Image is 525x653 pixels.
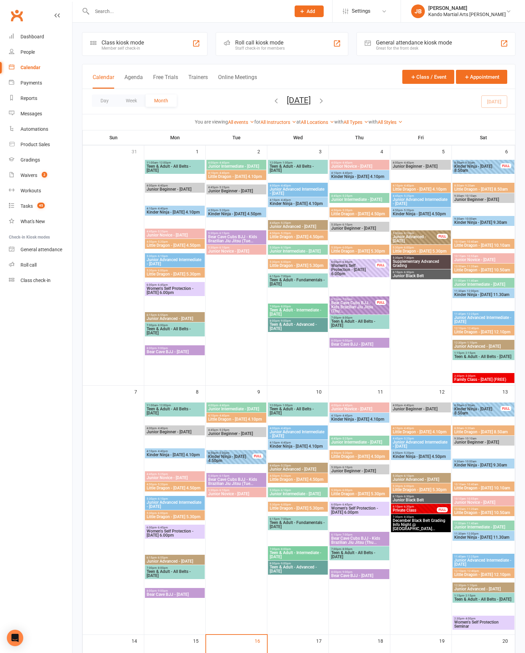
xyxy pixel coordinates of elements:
[146,324,203,327] span: 7:00pm
[146,317,203,321] span: Junior Advanced - [DATE]
[402,70,454,84] button: Class / Event
[269,249,326,253] span: Junior Intermediate - [DATE]
[331,249,388,253] span: Little Dragon - [DATE] 5.30pm
[392,407,449,411] span: Junior Beginner - [DATE]
[157,230,168,233] span: - 5:25pm
[21,49,35,55] div: People
[331,223,388,226] span: 5:30pm
[329,130,390,145] th: Thu
[21,65,40,70] div: Calendar
[454,258,513,262] span: Junior Novice - [DATE]
[21,126,48,132] div: Automations
[392,161,449,164] span: 4:00pm
[454,374,513,377] span: 2:30pm
[196,386,205,397] div: 8
[331,209,388,212] span: 4:50pm
[403,256,414,259] span: - 7:30pm
[146,313,203,317] span: 6:15pm
[341,339,352,342] span: - 9:00pm
[287,95,311,105] button: [DATE]
[454,316,513,324] span: Junior Advanced Intermediate - [DATE]
[158,161,171,164] span: - 12:00pm
[454,341,513,344] span: 12:30pm
[295,5,324,17] button: Add
[208,249,265,253] span: Junior Novice - [DATE]
[257,386,267,397] div: 9
[208,164,265,168] span: Junior Intermediate - [DATE]
[9,137,72,152] a: Product Sales
[403,194,414,197] span: - 5:25pm
[428,5,506,11] div: [PERSON_NAME]
[146,407,203,415] span: Teen & Adult - All Belts - [DATE]
[208,235,265,243] span: Bear Cave Cubs BJJ - Kids Brazilian Jiu Jitsu (Tue...
[331,414,388,417] span: 4:10pm
[269,235,326,239] span: Little Dragon - [DATE] 4.50pm
[454,184,513,187] span: 8:50am
[146,427,203,430] span: 4:00pm
[235,46,285,51] div: Staff check-in for members
[500,406,511,411] div: FULL
[21,188,41,193] div: Workouts
[92,94,117,107] button: Day
[21,262,37,268] div: Roll call
[93,74,114,89] button: Calendar
[195,119,228,125] strong: You are viewing
[157,255,168,258] span: - 6:10pm
[464,351,475,355] span: - 2:15pm
[37,203,45,208] span: 45
[331,246,388,249] span: 5:30pm
[102,46,144,51] div: Member self check-in
[208,171,265,175] span: 4:10pm
[280,199,291,202] span: - 4:40pm
[269,404,326,407] span: 12:00pm
[157,427,168,430] span: - 4:40pm
[280,260,291,264] span: - 6:00pm
[146,269,203,272] span: 5:30pm
[392,249,449,253] span: Little Dragon - [DATE] 5.30pm
[157,184,168,187] span: - 4:40pm
[454,164,501,172] span: Kinder Ninja - [DATE] 8.50am
[341,414,352,417] span: - 4:40pm
[208,212,265,216] span: Kinder Ninja - [DATE] 4.50pm
[9,44,72,60] a: People
[280,184,291,187] span: - 4:40pm
[267,130,329,145] th: Wed
[403,232,414,235] span: - 6:10pm
[218,171,229,175] span: - 4:40pm
[146,233,203,237] span: Junior Novice - [DATE]
[331,197,388,202] span: Junior Intermediate - [DATE]
[392,274,449,278] span: Junior Black Belt
[9,214,72,229] a: What's New
[464,217,476,220] span: - 10:00am
[269,305,326,308] span: 7:00pm
[341,171,352,175] span: - 4:40pm
[218,414,229,417] span: - 4:40pm
[452,130,515,145] th: Sat
[376,39,452,46] div: General attendance kiosk mode
[403,271,414,274] span: - 6:30pm
[132,145,144,157] div: 31
[83,130,144,145] th: Sun
[280,305,291,308] span: - 8:00pm
[454,279,513,282] span: 11:00am
[21,219,45,224] div: What's New
[269,427,326,430] span: 4:00pm
[466,312,479,316] span: - 12:25pm
[464,374,475,377] span: - 3:30pm
[403,246,414,249] span: - 6:00pm
[296,119,301,125] strong: at
[257,145,267,157] div: 2
[42,172,47,178] span: 2
[392,194,449,197] span: 4:45pm
[146,286,203,295] span: Women's Self Protection - [DATE] 6.00pm
[392,246,449,249] span: 5:30pm
[341,161,352,164] span: - 4:40pm
[392,187,449,191] span: Little Dragon - [DATE] 4.10pm
[269,184,326,187] span: 4:00pm
[454,265,513,268] span: 10:50am
[454,255,513,258] span: 10:15am
[280,319,291,322] span: - 9:00pm
[331,226,388,230] span: Junior Beginner - [DATE]
[146,272,203,276] span: Little Dragon - [DATE] 5.30pm
[208,189,265,193] span: Junior Beginner - [DATE]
